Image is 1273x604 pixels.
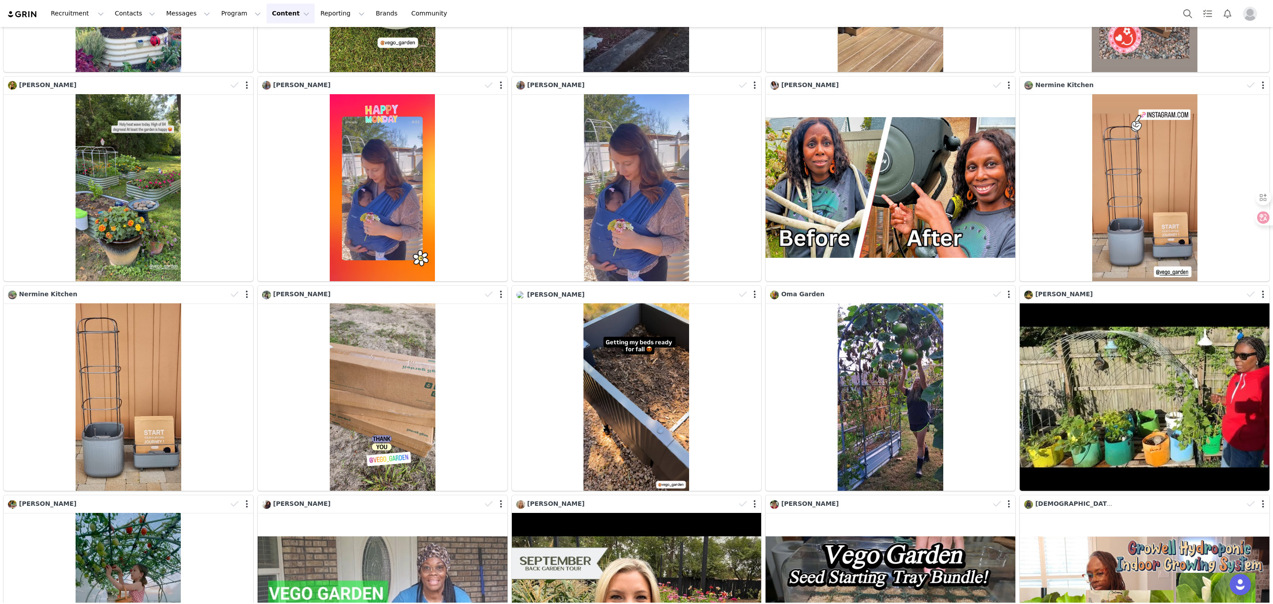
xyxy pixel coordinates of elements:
[781,81,839,88] span: [PERSON_NAME]
[262,81,271,90] img: 6dd20c2e-dc0a-49fb-8319-37610575afa1.jpg
[770,81,779,90] img: 9d9e4411-8028-45bb-a575-721369ff1245--s.jpg
[1198,4,1217,23] a: Tasks
[19,291,77,298] span: Nermine Kitchen
[8,81,17,90] img: 898048bc-1ebb-4d66-9cdd-735b2739ec1a.jpg
[315,4,370,23] button: Reporting
[1218,4,1237,23] button: Notifications
[1238,7,1266,21] button: Profile
[1035,81,1094,88] span: Nermine Kitchen
[1243,7,1257,21] img: placeholder-profile.jpg
[216,4,266,23] button: Program
[1024,500,1033,509] img: 366ad7f8-3888-4cf6-bba1-f39e5fcc2609--s.jpg
[46,4,109,23] button: Recruitment
[781,500,839,507] span: [PERSON_NAME]
[161,4,215,23] button: Messages
[516,81,525,90] img: 6dd20c2e-dc0a-49fb-8319-37610575afa1.jpg
[1035,500,1171,507] span: [DEMOGRAPHIC_DATA][PERSON_NAME]
[770,291,779,299] img: 3d22afdd-8fc4-4d56-8f39-a905d3ec148b.jpg
[370,4,405,23] a: Brands
[1178,4,1197,23] button: Search
[273,291,331,298] span: [PERSON_NAME]
[781,291,824,298] span: Oma Garden
[262,500,271,509] img: 21099b41-3794-4807-9c83-7342cab6fec9.jpg
[262,291,271,299] img: e3c38dfe-e84d-4dd7-addc-36b39651cafc.jpg
[273,81,331,88] span: [PERSON_NAME]
[527,81,585,88] span: [PERSON_NAME]
[406,4,457,23] a: Community
[527,500,585,507] span: [PERSON_NAME]
[527,291,585,298] span: [PERSON_NAME]
[1024,291,1033,299] img: 28ceda1b-3f34-4d53-8e91-f0b21aecdde5.jpg
[19,81,76,88] span: [PERSON_NAME]
[19,500,76,507] span: [PERSON_NAME]
[8,291,17,299] img: ee9d823a-3e3b-4d1a-bcc4-4bfaa0edd435.jpg
[516,500,525,509] img: 0765d0d1-8981-429c-8c68-bf8c55a74d5c.jpg
[1024,81,1033,90] img: ee9d823a-3e3b-4d1a-bcc4-4bfaa0edd435.jpg
[1230,574,1251,595] div: Open Intercom Messenger
[770,500,779,509] img: 43fd704d-fa76-453d-a32d-b955bdb05f20.jpg
[8,500,17,509] img: dfee6063-346d-4c7a-9d9b-28fc770c5786.jpg
[273,500,331,507] span: [PERSON_NAME]
[7,10,38,19] img: grin logo
[267,4,315,23] button: Content
[110,4,160,23] button: Contacts
[516,291,525,298] img: 449127138_818392613567571_435510201506652648_n.jpg
[1035,291,1093,298] span: [PERSON_NAME]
